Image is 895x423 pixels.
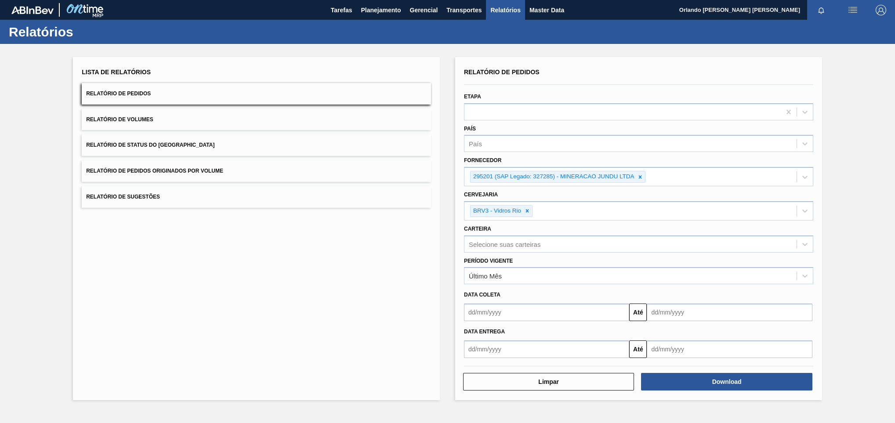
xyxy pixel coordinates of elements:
input: dd/mm/yyyy [464,304,629,321]
span: Transportes [446,5,482,15]
div: 295201 (SAP Legado: 327285) - MINERACAO JUNDU LTDA [471,171,635,182]
button: Notificações [807,4,835,16]
img: userActions [848,5,858,15]
button: Download [641,373,812,390]
button: Limpar [463,373,634,390]
button: Relatório de Pedidos [82,83,431,105]
label: Carteira [464,226,491,232]
span: Relatório de Volumes [86,116,153,123]
button: Relatório de Volumes [82,109,431,130]
span: Relatório de Pedidos Originados por Volume [86,168,223,174]
span: Relatório de Sugestões [86,194,160,200]
img: TNhmsLtSVTkK8tSr43FrP2fwEKptu5GPRR3wAAAABJRU5ErkJggg== [11,6,54,14]
label: Fornecedor [464,157,501,163]
button: Relatório de Status do [GEOGRAPHIC_DATA] [82,134,431,156]
span: Data entrega [464,329,505,335]
label: País [464,126,476,132]
button: Até [629,304,647,321]
span: Relatório de Status do [GEOGRAPHIC_DATA] [86,142,214,148]
label: Período Vigente [464,258,513,264]
span: Relatórios [490,5,520,15]
div: Último Mês [469,272,502,280]
button: Relatório de Sugestões [82,186,431,208]
span: Relatório de Pedidos [464,69,540,76]
input: dd/mm/yyyy [464,340,629,358]
span: Tarefas [331,5,352,15]
button: Até [629,340,647,358]
span: Gerencial [410,5,438,15]
img: Logout [876,5,886,15]
span: Data coleta [464,292,500,298]
input: dd/mm/yyyy [647,340,812,358]
label: Etapa [464,94,481,100]
div: Selecione suas carteiras [469,240,540,248]
span: Planejamento [361,5,401,15]
span: Lista de Relatórios [82,69,151,76]
span: Master Data [529,5,564,15]
label: Cervejaria [464,192,498,198]
div: BRV3 - Vidros Rio [471,206,522,217]
h1: Relatórios [9,27,165,37]
input: dd/mm/yyyy [647,304,812,321]
div: País [469,140,482,148]
span: Relatório de Pedidos [86,90,151,97]
button: Relatório de Pedidos Originados por Volume [82,160,431,182]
